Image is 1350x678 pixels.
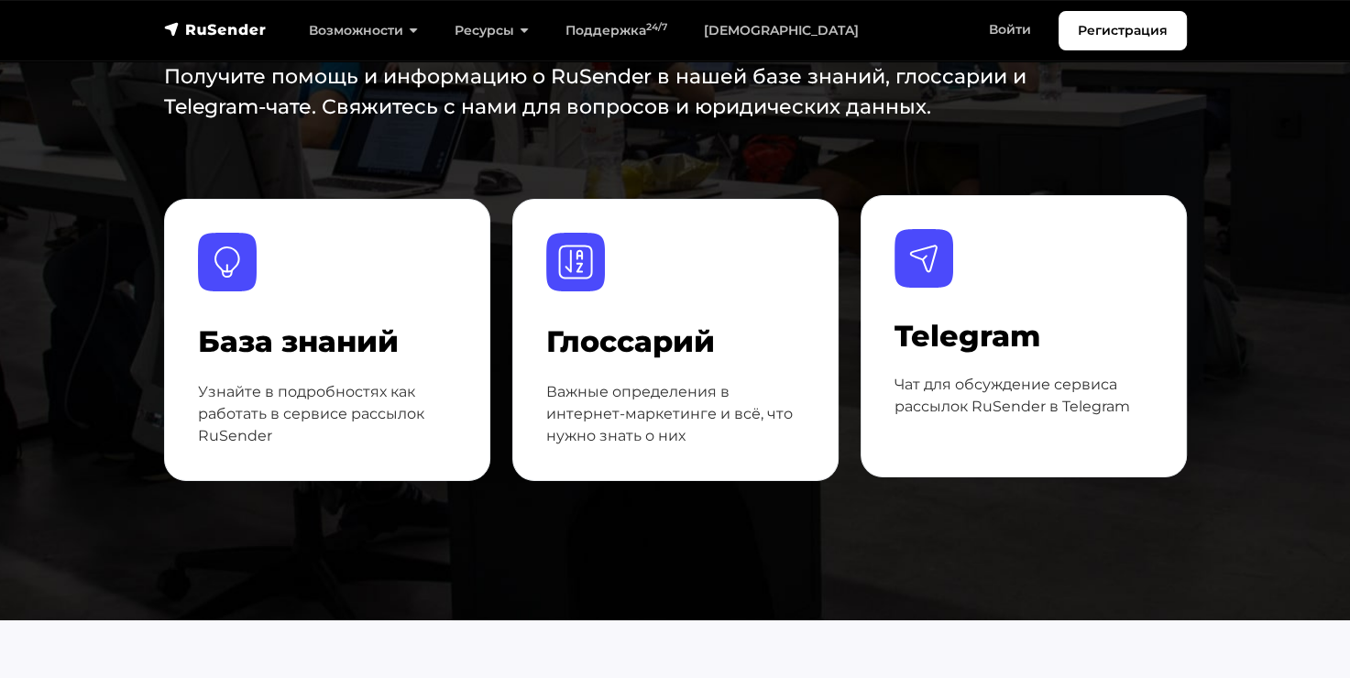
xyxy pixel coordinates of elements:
[546,324,805,359] h4: Глоссарий
[546,381,805,447] p: Важные определения в интернет-маркетинге и всё, что нужно знать о них
[164,61,1052,122] p: Получите помощь и информацию о RuSender в нашей базе знаний, глоссарии и Telegram-чате. Свяжитесь...
[971,11,1049,49] a: Войти
[164,199,490,481] a: База знаний База знаний Узнайте в подробностях как работать в сервисе рассылок RuSender
[512,199,839,481] a: Глоссарий Глоссарий Важные определения в интернет-маркетинге и всё, что нужно знать о них
[198,381,456,447] p: Узнайте в подробностях как работать в сервисе рассылок RuSender
[861,195,1187,477] a: Telegram Telegram Чат для обсуждение сервиса рассылок RuSender в Telegram
[198,233,257,291] img: База знаний
[547,12,686,49] a: Поддержка24/7
[895,319,1153,354] h4: Telegram
[895,229,953,288] img: Telegram
[1059,11,1187,50] a: Регистрация
[546,233,605,291] img: Глоссарий
[291,12,436,49] a: Возможности
[895,374,1153,418] p: Чат для обсуждение сервиса рассылок RuSender в Telegram
[436,12,547,49] a: Ресурсы
[198,324,456,359] h4: База знаний
[164,20,267,38] img: RuSender
[646,21,667,33] sup: 24/7
[686,12,877,49] a: [DEMOGRAPHIC_DATA]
